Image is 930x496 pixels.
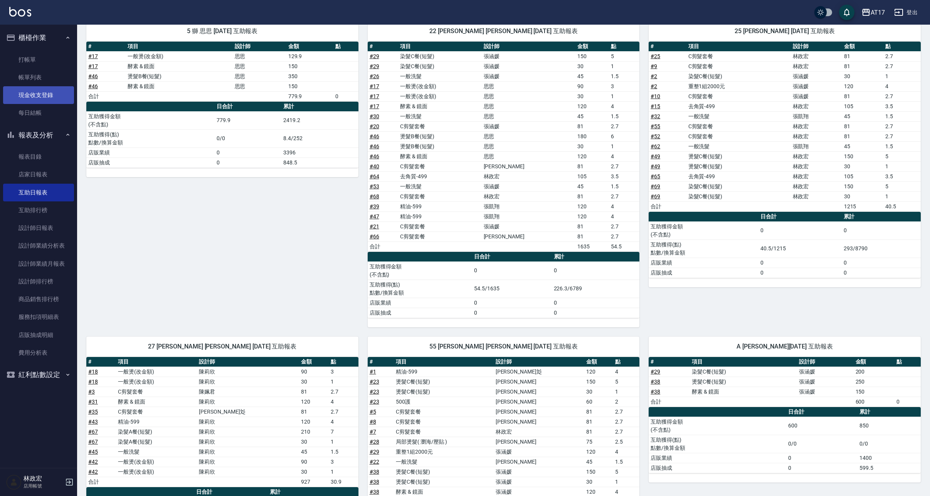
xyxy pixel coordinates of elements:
td: 張涵媛 [482,121,575,131]
a: 費用分析表 [3,344,74,362]
td: 林政宏 [791,101,842,111]
th: 設計師 [233,42,286,52]
td: 30 [842,191,883,201]
td: C剪髮套餐 [686,61,791,71]
td: 燙髮C餐(短髮) [686,161,791,171]
th: 設計師 [482,42,575,52]
a: #38 [370,479,379,485]
td: 一般洗髮 [686,111,791,121]
button: 櫃檯作業 [3,28,74,48]
td: 0 [215,147,281,158]
th: 累計 [842,212,921,222]
span: 22 [PERSON_NAME] [PERSON_NAME] [DATE] 互助報表 [377,27,631,35]
h5: 林政宏 [24,475,63,483]
a: #65 [651,173,660,179]
td: 思思 [482,91,575,101]
td: 0 [842,258,921,268]
a: #45 [88,449,98,455]
td: 思思 [233,81,286,91]
a: #49 [651,163,660,169]
a: #29 [370,63,379,69]
td: 2.7 [609,161,639,171]
td: C剪髮套餐 [398,121,482,131]
a: #20 [370,123,379,129]
td: 54.5 [609,241,639,251]
td: 林政宏 [791,131,842,141]
a: #67 [88,439,98,445]
th: # [649,42,686,52]
button: AT17 [858,5,888,20]
span: 25 [PERSON_NAME] [DATE] 互助報表 [658,27,912,35]
td: 8.4/252 [281,129,358,147]
td: 1.5 [609,181,639,191]
td: 店販業績 [649,258,758,268]
td: 30 [575,61,609,71]
th: 點 [609,42,639,52]
td: 思思 [233,61,286,71]
a: #69 [651,183,660,189]
a: 每日結帳 [3,104,74,122]
th: # [368,42,398,52]
a: 設計師日報表 [3,219,74,237]
td: C剪髮套餐 [686,121,791,131]
th: 項目 [398,42,482,52]
td: 去角質-499 [686,171,791,181]
a: #39 [370,203,379,209]
td: 90 [575,81,609,91]
td: 30 [842,71,883,81]
button: 報表及分析 [3,125,74,145]
a: 設計師業績月報表 [3,255,74,273]
table: a dense table [368,42,640,252]
td: 合計 [649,201,686,211]
table: a dense table [86,102,358,168]
td: 思思 [482,81,575,91]
a: #28 [370,439,379,445]
td: 互助獲得金額 (不含點) [86,111,215,129]
td: 4 [883,81,921,91]
a: #29 [651,369,660,375]
td: 1 [883,71,921,81]
td: 45 [842,111,883,121]
a: #17 [370,103,379,109]
td: 180 [575,131,609,141]
td: 林政宏 [791,171,842,181]
div: AT17 [871,8,885,17]
a: #25 [651,53,660,59]
a: #40 [370,163,379,169]
td: 酵素 & 鏡面 [398,151,482,161]
td: 1.5 [609,71,639,81]
td: 1 [609,141,639,151]
td: 81 [842,91,883,101]
a: #46 [88,73,98,79]
td: 2.7 [609,231,639,241]
td: 1215 [842,201,883,211]
td: [PERSON_NAME] [482,161,575,171]
td: 張涵媛 [791,71,842,81]
td: 120 [575,201,609,211]
a: #22 [370,459,379,465]
td: 思思 [233,71,286,81]
td: C剪髮套餐 [686,91,791,101]
td: 張凱翔 [482,211,575,221]
td: 779.9 [215,111,281,129]
td: 81 [575,121,609,131]
td: 0 [333,91,358,101]
td: 120 [575,211,609,221]
td: 染髮C餐(短髮) [398,61,482,71]
td: 5 [609,51,639,61]
a: #49 [651,153,660,159]
td: 一般洗髮 [398,71,482,81]
a: #1 [370,369,376,375]
a: #7 [370,429,376,435]
th: 日合計 [758,212,842,222]
a: #67 [88,429,98,435]
a: 報表目錄 [3,148,74,166]
td: 45 [575,181,609,191]
td: 燙髮C餐(短髮) [686,151,791,161]
td: 2.7 [609,191,639,201]
td: 1635 [575,241,609,251]
td: 4 [609,211,639,221]
td: 互助獲得(點) 點數/換算金額 [86,129,215,147]
table: a dense table [649,42,921,212]
a: #52 [651,133,660,139]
